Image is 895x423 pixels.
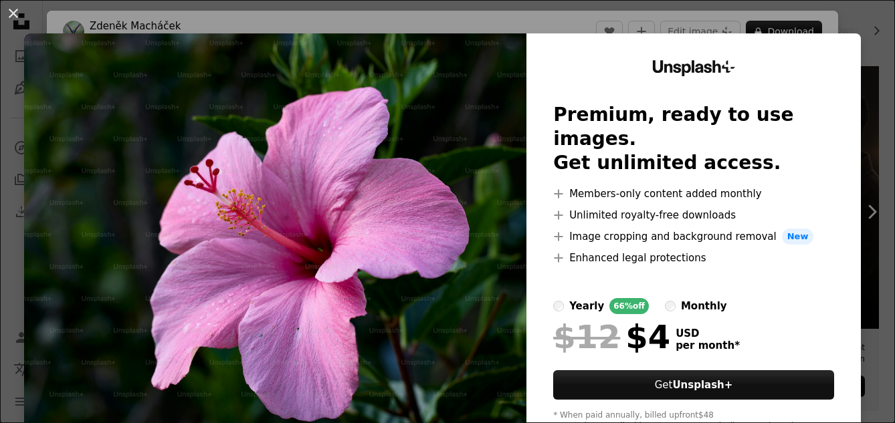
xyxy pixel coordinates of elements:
span: USD [676,327,740,339]
span: $12 [553,319,620,354]
li: Unlimited royalty-free downloads [553,207,834,223]
li: Members-only content added monthly [553,186,834,202]
span: New [782,229,814,245]
button: GetUnsplash+ [553,370,834,400]
div: yearly [569,298,604,314]
li: Image cropping and background removal [553,229,834,245]
span: per month * [676,339,740,351]
input: monthly [665,301,676,311]
input: yearly66%off [553,301,564,311]
li: Enhanced legal protections [553,250,834,266]
div: 66% off [609,298,649,314]
strong: Unsplash+ [672,379,732,391]
div: $4 [553,319,670,354]
div: monthly [681,298,727,314]
h2: Premium, ready to use images. Get unlimited access. [553,103,834,175]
